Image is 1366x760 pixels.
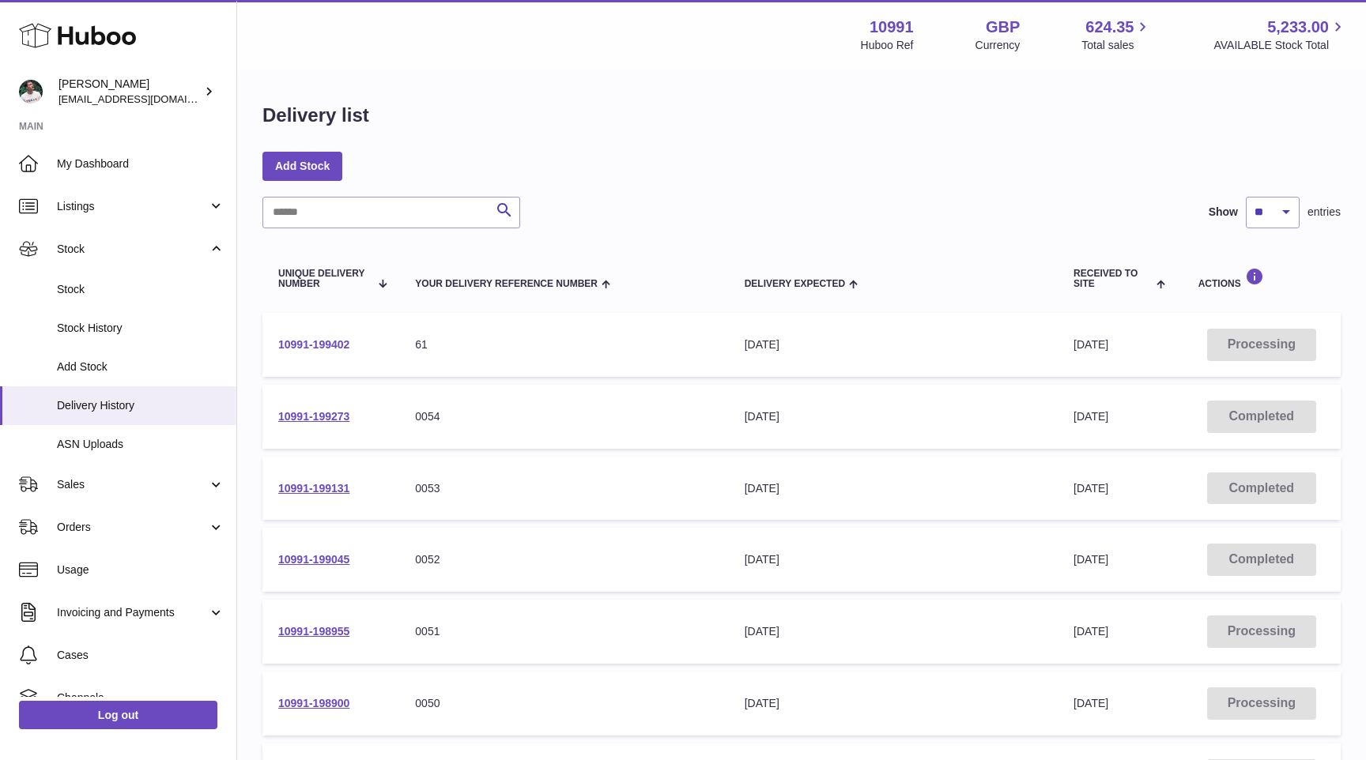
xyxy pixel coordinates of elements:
div: [DATE] [745,409,1042,424]
span: [DATE] [1074,625,1108,638]
span: Stock [57,242,208,257]
div: 0052 [415,552,712,567]
div: [DATE] [745,481,1042,496]
div: 0050 [415,696,712,711]
a: 10991-199131 [278,482,349,495]
div: Actions [1198,268,1325,289]
div: [DATE] [745,552,1042,567]
span: Orders [57,520,208,535]
span: Cases [57,648,225,663]
span: Usage [57,562,225,578]
span: 5,233.00 [1267,17,1329,38]
span: Sales [57,477,208,492]
span: [DATE] [1074,410,1108,423]
a: Log out [19,701,217,729]
span: Stock History [57,321,225,336]
a: 10991-198955 [278,625,349,638]
span: Total sales [1081,38,1152,53]
span: My Dashboard [57,156,225,171]
span: Delivery History [57,398,225,413]
a: 10991-198900 [278,697,349,709]
strong: 10991 [870,17,914,38]
div: [PERSON_NAME] [58,77,201,107]
span: Listings [57,199,208,214]
span: [DATE] [1074,482,1108,495]
div: [DATE] [745,696,1042,711]
span: Invoicing and Payments [57,605,208,620]
a: 624.35 Total sales [1081,17,1152,53]
div: 0054 [415,409,712,424]
a: Add Stock [262,152,342,180]
span: entries [1308,205,1341,220]
div: Currency [975,38,1021,53]
span: Received to Site [1074,269,1153,289]
span: Channels [57,690,225,705]
span: Your Delivery Reference Number [415,279,598,289]
span: Add Stock [57,359,225,374]
img: timshieff@gmail.com [19,80,43,103]
span: AVAILABLE Stock Total [1213,38,1347,53]
a: 5,233.00 AVAILABLE Stock Total [1213,17,1347,53]
span: [DATE] [1074,697,1108,709]
span: Delivery Expected [745,279,845,289]
div: [DATE] [745,624,1042,639]
div: [DATE] [745,337,1042,352]
span: Stock [57,282,225,297]
span: Unique Delivery Number [278,269,370,289]
h1: Delivery list [262,103,369,128]
a: 10991-199045 [278,553,349,566]
div: 0053 [415,481,712,496]
div: 0051 [415,624,712,639]
label: Show [1209,205,1238,220]
span: [EMAIL_ADDRESS][DOMAIN_NAME] [58,92,232,105]
span: 624.35 [1085,17,1134,38]
strong: GBP [986,17,1020,38]
span: [DATE] [1074,553,1108,566]
span: ASN Uploads [57,437,225,452]
span: [DATE] [1074,338,1108,351]
a: 10991-199273 [278,410,349,423]
a: 10991-199402 [278,338,349,351]
div: Huboo Ref [861,38,914,53]
div: 61 [415,337,712,352]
